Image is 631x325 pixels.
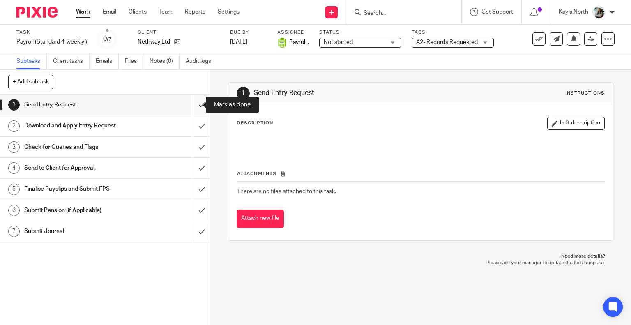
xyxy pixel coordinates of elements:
div: 1 [8,99,20,111]
h1: Send Entry Request [254,89,438,97]
h1: Send to Client for Approval. [24,162,131,174]
a: Audit logs [186,53,217,69]
span: [DATE] [230,39,247,45]
span: A2- Records Requested [416,39,478,45]
h1: Check for Queries and Flags [24,141,131,153]
div: 6 [8,205,20,216]
img: Pixie [16,7,58,18]
span: Attachments [237,171,276,176]
p: Description [237,120,273,127]
a: Client tasks [53,53,90,69]
small: /7 [107,37,111,41]
label: Assignee [277,29,309,36]
span: Not started [324,39,353,45]
div: 7 [8,226,20,237]
a: Files [125,53,143,69]
button: + Add subtask [8,75,53,89]
a: Clients [129,8,147,16]
img: 1000002144.png [277,38,287,48]
div: 0 [103,34,111,44]
a: Notes (0) [150,53,180,69]
input: Search [363,10,437,17]
a: Reports [185,8,205,16]
a: Team [159,8,173,16]
label: Task [16,29,87,36]
img: Profile%20Photo.png [592,6,606,19]
span: There are no files attached to this task. [237,189,336,194]
label: Status [319,29,401,36]
a: Work [76,8,90,16]
button: Edit description [547,117,605,130]
h1: Send Entry Request [24,99,131,111]
button: Attach new file [237,210,284,228]
p: Nethway Ltd [138,38,170,46]
div: 4 [8,162,20,174]
label: Client [138,29,220,36]
span: Get Support [481,9,513,15]
label: Tags [412,29,494,36]
h1: Submit Pension (if Applicable) [24,204,131,217]
h1: Download and Apply Entry Request [24,120,131,132]
div: 2 [8,120,20,132]
a: Email [103,8,116,16]
h1: Submit Journal [24,225,131,237]
a: Settings [218,8,240,16]
a: Emails [96,53,119,69]
p: Need more details? [236,253,606,260]
div: Instructions [565,90,605,97]
div: 1 [237,87,250,100]
p: Please ask your manager to update the task template. [236,260,606,266]
h1: Finalise Payslips and Submit FPS [24,183,131,195]
div: 3 [8,141,20,153]
span: Payroll . [289,38,309,46]
label: Due by [230,29,267,36]
p: Kayla North [559,8,588,16]
a: Subtasks [16,53,47,69]
div: 5 [8,184,20,195]
div: Payroll (Standard 4-weekly ) [16,38,87,46]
